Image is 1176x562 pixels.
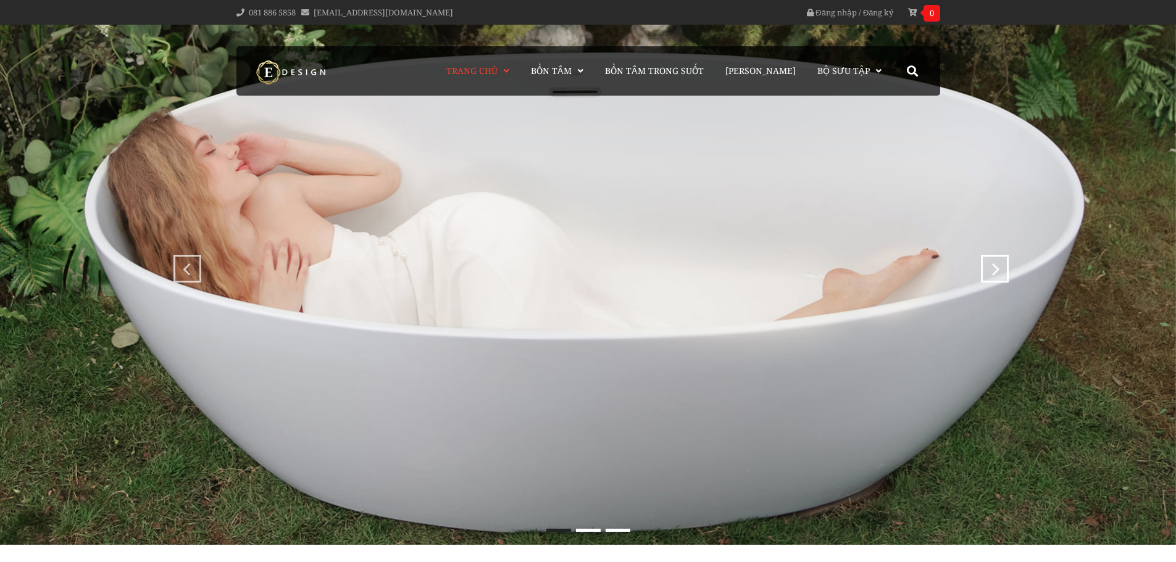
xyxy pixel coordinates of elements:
[716,46,805,96] a: [PERSON_NAME]
[249,7,296,18] a: 081 886 5858
[984,255,999,270] div: next
[246,60,338,85] img: logo Kreiner Germany - Edesign Interior
[314,7,453,18] a: [EMAIL_ADDRESS][DOMAIN_NAME]
[859,7,861,18] span: /
[725,65,796,76] span: [PERSON_NAME]
[177,255,192,270] div: prev
[808,46,891,96] a: Bộ Sưu Tập
[924,5,940,22] span: 0
[605,65,704,76] span: Bồn Tắm Trong Suốt
[596,46,713,96] a: Bồn Tắm Trong Suốt
[531,65,572,76] span: Bồn Tắm
[817,65,870,76] span: Bộ Sưu Tập
[446,65,498,76] span: Trang chủ
[440,46,519,96] a: Trang chủ
[522,46,593,96] a: Bồn Tắm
